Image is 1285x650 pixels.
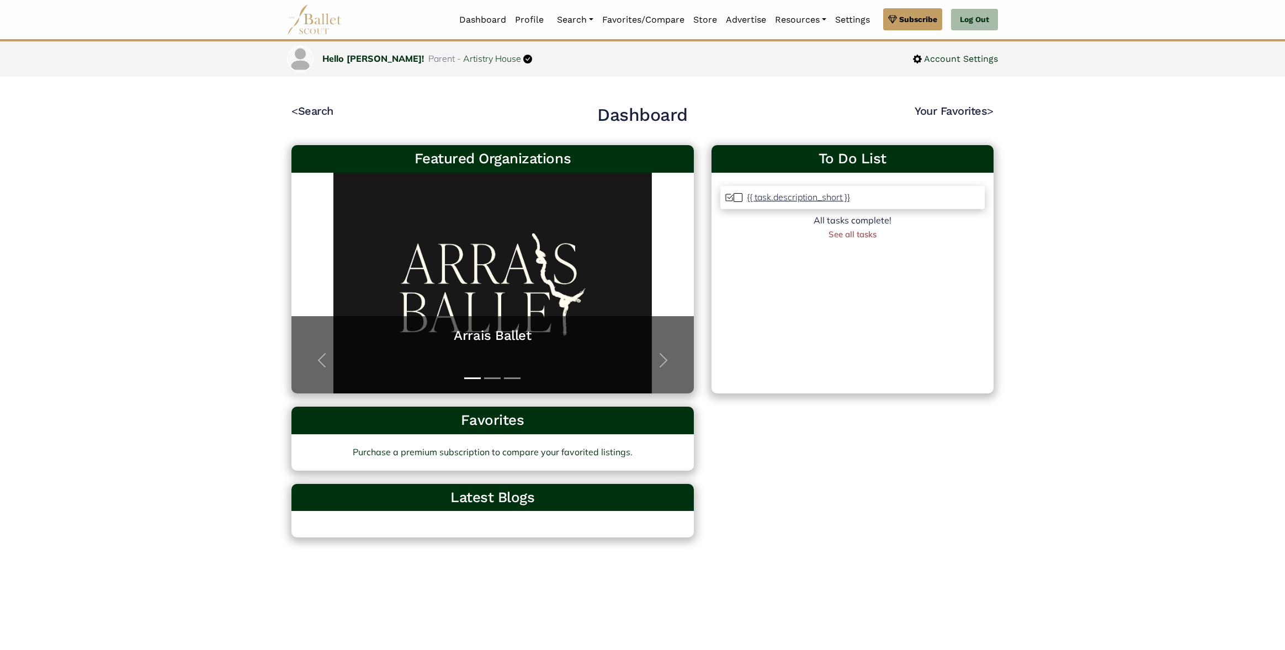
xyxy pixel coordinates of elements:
[300,488,685,507] h3: Latest Blogs
[484,372,501,385] button: Slide 2
[913,52,998,66] a: Account Settings
[888,13,897,25] img: gem.svg
[689,8,721,31] a: Store
[504,372,521,385] button: Slide 3
[720,214,985,228] div: All tasks complete!
[291,104,333,118] a: <Search
[720,150,985,168] a: To Do List
[747,191,850,203] p: {{ task.description_short }}
[291,104,298,118] code: <
[883,8,942,30] a: Subscribe
[511,8,548,31] a: Profile
[721,8,771,31] a: Advertise
[987,104,994,118] code: >
[463,53,521,64] a: Artistry House
[598,8,689,31] a: Favorites/Compare
[899,13,937,25] span: Subscribe
[771,8,831,31] a: Resources
[455,8,511,31] a: Dashboard
[288,47,312,71] img: profile picture
[302,327,683,344] a: Arrais Ballet
[831,8,874,31] a: Settings
[597,104,688,127] h2: Dashboard
[951,9,998,31] a: Log Out
[300,411,685,430] h3: Favorites
[322,53,424,64] a: Hello [PERSON_NAME]!
[915,104,994,118] a: Your Favorites
[464,372,481,385] button: Slide 1
[922,52,998,66] span: Account Settings
[428,53,455,64] span: Parent
[829,229,877,239] a: See all tasks
[300,150,685,168] h3: Featured Organizations
[553,8,598,31] a: Search
[291,434,694,471] a: Purchase a premium subscription to compare your favorited listings.
[457,53,461,64] span: -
